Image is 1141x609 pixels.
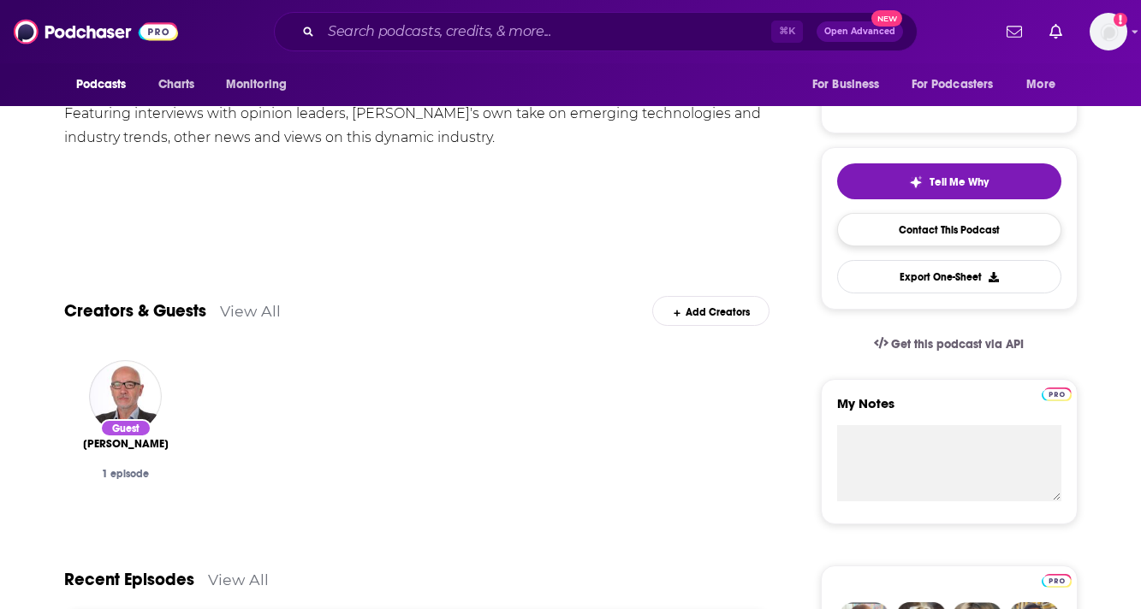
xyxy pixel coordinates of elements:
[837,395,1061,425] label: My Notes
[824,27,895,36] span: Open Advanced
[321,18,771,45] input: Search podcasts, credits, & more...
[226,73,287,97] span: Monitoring
[147,68,205,101] a: Charts
[100,419,152,437] div: Guest
[208,571,269,588] a: View All
[771,21,803,43] span: ⌘ K
[76,73,127,97] span: Podcasts
[812,73,880,97] span: For Business
[1042,574,1072,588] img: Podchaser Pro
[1042,571,1072,588] a: Pro website
[871,10,902,27] span: New
[837,213,1061,246] a: Contact This Podcast
[930,175,989,189] span: Tell Me Why
[1000,17,1029,46] a: Show notifications dropdown
[1114,13,1127,27] svg: Add a profile image
[817,21,903,42] button: Open AdvancedNew
[1042,385,1072,401] a: Pro website
[1090,13,1127,50] button: Show profile menu
[1090,13,1127,50] span: Logged in as paigerusher
[912,73,994,97] span: For Podcasters
[274,12,918,51] div: Search podcasts, credits, & more...
[1043,17,1069,46] a: Show notifications dropdown
[800,68,901,101] button: open menu
[158,73,195,97] span: Charts
[900,68,1019,101] button: open menu
[837,260,1061,293] button: Export One-Sheet
[83,437,169,451] a: Stephen Wilson
[78,468,174,480] div: 1 episode
[220,302,281,320] a: View All
[1090,13,1127,50] img: User Profile
[214,68,309,101] button: open menu
[1042,387,1072,401] img: Podchaser Pro
[1014,68,1077,101] button: open menu
[64,68,149,101] button: open menu
[652,296,770,326] div: Add Creators
[837,163,1061,199] button: tell me why sparkleTell Me Why
[64,300,206,322] a: Creators & Guests
[891,337,1024,352] span: Get this podcast via API
[89,360,162,433] img: Stephen Wilson
[64,569,194,590] a: Recent Episodes
[860,323,1038,365] a: Get this podcast via API
[83,437,169,451] span: [PERSON_NAME]
[909,175,923,189] img: tell me why sparkle
[1026,73,1055,97] span: More
[14,15,178,48] img: Podchaser - Follow, Share and Rate Podcasts
[64,78,770,150] div: Podcasts from [GEOGRAPHIC_DATA] Partners on the latest developments in payments and fintech. Feat...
